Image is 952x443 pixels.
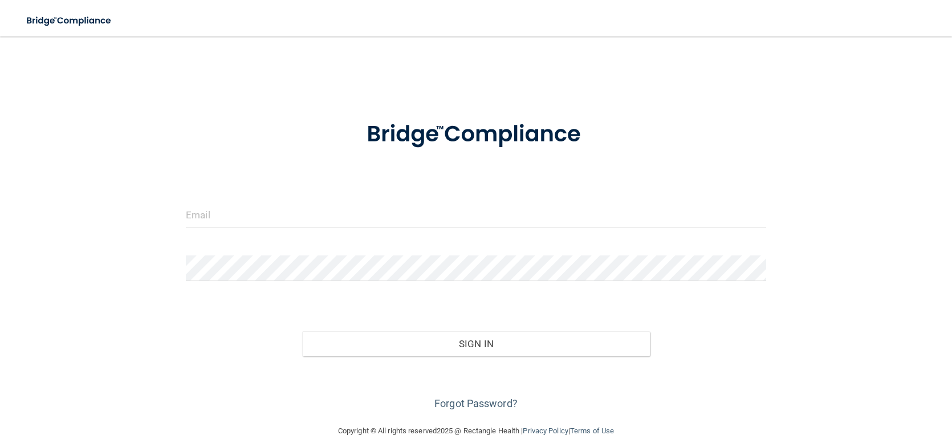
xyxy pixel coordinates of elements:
[434,397,518,409] a: Forgot Password?
[523,426,568,435] a: Privacy Policy
[343,105,609,164] img: bridge_compliance_login_screen.278c3ca4.svg
[186,202,766,227] input: Email
[302,331,650,356] button: Sign In
[17,9,122,32] img: bridge_compliance_login_screen.278c3ca4.svg
[570,426,614,435] a: Terms of Use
